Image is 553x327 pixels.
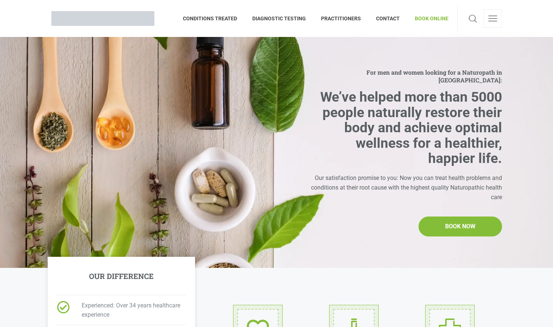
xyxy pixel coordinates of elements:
[314,6,369,31] a: PRACTITIONERS
[369,6,407,31] a: CONTACT
[51,11,154,26] img: Brisbane Naturopath
[467,9,479,28] a: Search
[307,173,502,202] div: Our satisfaction promise to you: Now you can treat health problems and conditions at their root c...
[245,6,314,31] a: DIAGNOSTIC TESTING
[89,272,154,280] h5: OUR DIFFERENCE
[407,13,448,24] span: BOOK ONLINE
[307,68,502,84] span: For men and women looking for a Naturopath in [GEOGRAPHIC_DATA]:
[51,6,154,31] a: Brisbane Naturopath
[314,13,369,24] span: PRACTITIONERS
[407,6,448,31] a: BOOK ONLINE
[445,222,475,231] span: BOOK NOW
[307,89,502,166] h2: We’ve helped more than 5000 people naturally restore their body and achieve optimal wellness for ...
[245,13,314,24] span: DIAGNOSTIC TESTING
[369,13,407,24] span: CONTACT
[183,6,245,31] a: CONDITIONS TREATED
[72,301,186,320] span: Experienced: Over 34 years healthcare experience
[419,217,502,236] a: BOOK NOW
[183,13,245,24] span: CONDITIONS TREATED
